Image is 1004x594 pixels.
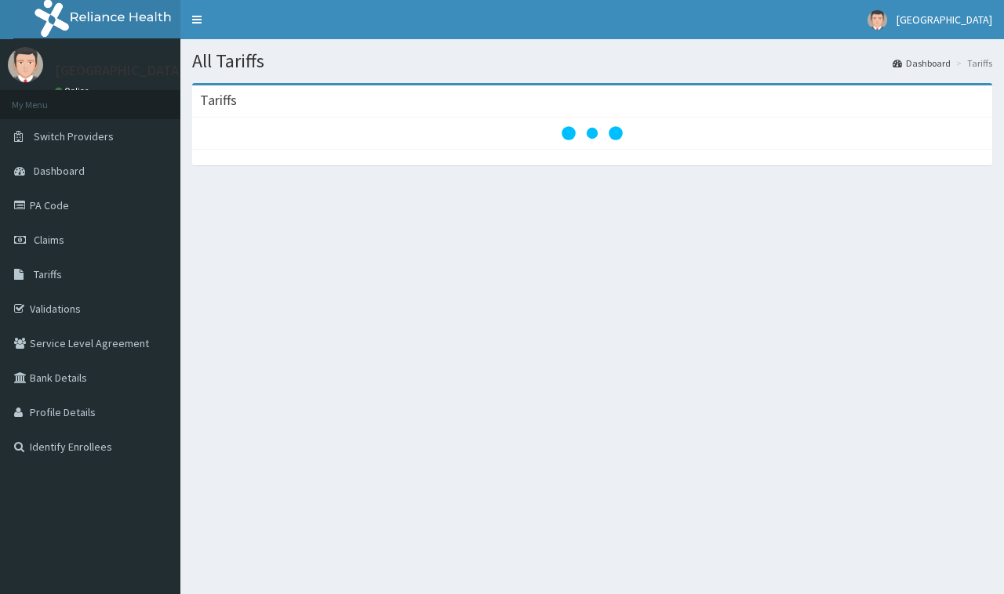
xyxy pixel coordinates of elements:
a: Dashboard [893,56,951,70]
h3: Tariffs [200,93,237,107]
span: Claims [34,233,64,247]
span: Switch Providers [34,129,114,143]
span: [GEOGRAPHIC_DATA] [897,13,992,27]
p: [GEOGRAPHIC_DATA] [55,63,184,78]
img: User Image [8,47,43,82]
h1: All Tariffs [192,51,992,71]
svg: audio-loading [561,102,624,165]
li: Tariffs [952,56,992,70]
span: Tariffs [34,267,62,281]
img: User Image [868,10,887,30]
span: Dashboard [34,164,85,178]
a: Online [55,85,93,96]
